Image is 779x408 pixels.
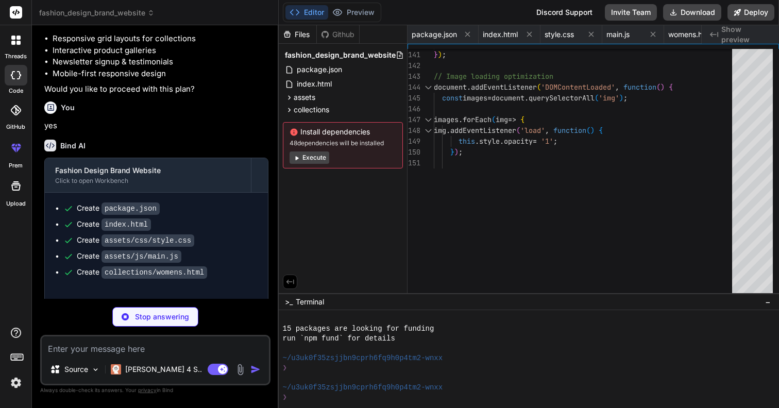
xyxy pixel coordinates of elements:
[408,114,420,125] div: 147
[9,87,23,95] label: code
[553,137,557,146] span: ;
[434,115,459,124] span: images
[545,126,549,135] span: ,
[467,82,471,92] span: .
[77,235,194,246] div: Create
[44,120,268,132] p: yes
[553,126,586,135] span: function
[619,93,623,103] span: )
[656,82,661,92] span: (
[520,126,545,135] span: 'load'
[508,115,516,124] span: =>
[101,250,181,263] code: assets/js/main.js
[77,203,160,214] div: Create
[250,364,261,375] img: icon
[285,50,396,60] span: fashion_design_brand_website
[61,103,75,113] h6: You
[60,141,86,151] h6: Bind AI
[283,334,395,344] span: run `npm fund` for details
[91,365,100,374] img: Pick Models
[101,266,207,279] code: collections/womens.html
[294,105,329,115] span: collections
[434,126,446,135] span: img
[450,126,516,135] span: addEventListener
[605,4,657,21] button: Invite Team
[64,364,88,375] p: Source
[6,123,25,131] label: GitHub
[290,151,329,164] button: Execute
[77,219,151,230] div: Create
[606,29,630,40] span: main.js
[590,126,595,135] span: )
[442,93,463,103] span: const
[77,251,181,262] div: Create
[412,29,457,40] span: package.json
[463,93,487,103] span: images
[290,127,396,137] span: Install dependencies
[500,137,504,146] span: .
[408,104,420,114] div: 146
[668,29,713,40] span: womens.html
[450,147,454,157] span: }
[661,82,665,92] span: )
[328,5,379,20] button: Preview
[487,93,492,103] span: =
[533,137,537,146] span: =
[524,93,529,103] span: .
[296,297,324,307] span: Terminal
[294,92,315,103] span: assets
[125,364,202,375] p: [PERSON_NAME] 4 S..
[765,297,771,307] span: −
[421,114,435,125] div: Click to collapse the range.
[101,202,160,215] code: package.json
[586,126,590,135] span: (
[408,71,420,82] div: 143
[421,125,435,136] div: Click to collapse the range.
[599,126,603,135] span: {
[296,78,333,90] span: index.html
[408,93,420,104] div: 145
[9,161,23,170] label: prem
[434,72,553,81] span: // Image loading optimization
[541,82,615,92] span: 'DOMContentLoaded'
[615,82,619,92] span: ,
[434,50,438,59] span: }
[727,4,774,21] button: Deploy
[408,147,420,158] div: 150
[6,199,26,208] label: Upload
[459,147,463,157] span: ;
[45,158,251,192] button: Fashion Design Brand WebsiteClick to open Workbench
[408,60,420,71] div: 142
[279,29,316,40] div: Files
[234,364,246,376] img: attachment
[721,24,771,45] span: Show preview
[296,63,343,76] span: package.json
[663,4,721,21] button: Download
[520,115,524,124] span: {
[408,49,420,60] div: 141
[438,50,442,59] span: )
[442,50,446,59] span: ;
[285,297,293,307] span: >_
[537,82,541,92] span: (
[283,353,443,363] span: ~/u3uk0f35zsjjbn9cprh6fq9h0p4tm2-wnxx
[434,82,467,92] span: document
[53,68,268,80] li: Mobile-first responsive design
[53,45,268,57] li: Interactive product galleries
[53,56,268,68] li: Newsletter signup & testimonials
[459,137,475,146] span: this
[516,126,520,135] span: (
[475,137,479,146] span: .
[283,393,287,402] span: ❯
[669,82,673,92] span: {
[408,125,420,136] div: 148
[529,93,595,103] span: querySelectorAll
[471,82,537,92] span: addEventListener
[541,137,553,146] span: '1'
[40,385,270,395] p: Always double-check its answers. Your in Bind
[101,218,151,231] code: index.html
[285,5,328,20] button: Editor
[5,52,27,61] label: threads
[55,177,241,185] div: Click to open Workbench
[7,374,25,392] img: settings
